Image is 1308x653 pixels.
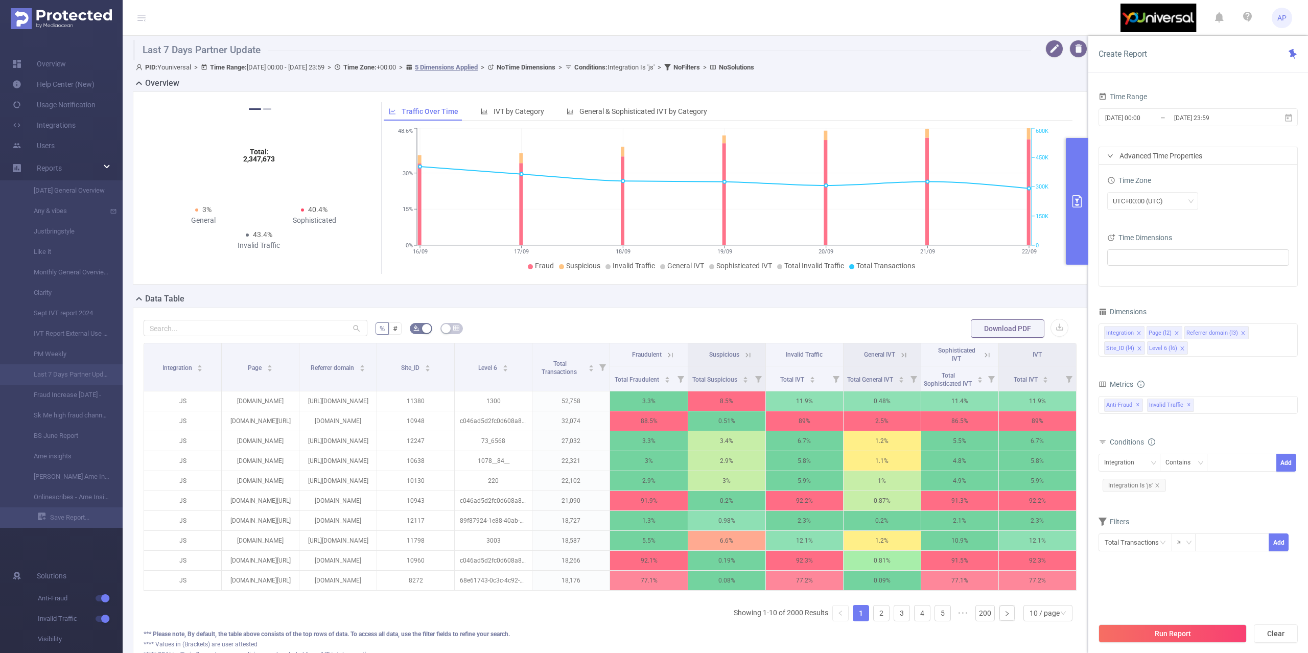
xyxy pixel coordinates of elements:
li: 5 [935,605,951,621]
span: Fraud [535,262,554,270]
p: 12117 [377,511,454,530]
i: Filter menu [673,366,688,391]
i: icon: right [1107,153,1113,159]
tspan: 48.6% [398,128,413,135]
i: icon: caret-down [503,367,508,370]
span: AP [1277,8,1287,28]
i: icon: close [1155,483,1160,488]
p: 32,074 [532,411,610,431]
span: > [700,63,710,71]
div: Sort [1042,375,1048,381]
p: c046ad5d2fc0d608a89c887e12c98fc5ddf1aca256798ab5c3d44743a6f6a6893716aa888bde5da8c49acc40e86c26a8 [455,491,532,510]
a: Integrations [12,115,76,135]
button: Add [1276,454,1296,472]
i: Filter menu [906,366,921,391]
b: No Filters [673,63,700,71]
p: JS [144,451,221,471]
p: 92.2% [766,491,843,510]
span: Invalid Traffic [38,609,123,629]
tspan: 17/09 [514,248,529,255]
tspan: 20/09 [819,248,833,255]
i: icon: caret-up [1043,375,1048,378]
div: Invalid Traffic [203,240,315,251]
i: icon: caret-down [589,367,594,370]
i: icon: caret-down [810,379,815,382]
i: icon: info-circle [1148,438,1155,446]
a: Like it [20,242,110,262]
i: icon: close [1180,346,1185,352]
span: > [555,63,565,71]
p: 220 [455,471,532,491]
i: icon: bar-chart [481,108,488,115]
a: Justbringstyle [20,221,110,242]
p: 3.3% [610,431,687,451]
i: icon: caret-up [977,375,983,378]
b: PID: [145,63,157,71]
a: Save Report... [38,507,123,528]
input: End date [1173,111,1256,125]
a: IVT Report External Use Last 7 days UTC+1 [20,323,110,344]
span: Create Report [1099,49,1147,59]
span: Total IVT [780,376,806,383]
div: Referrer domain (l3) [1186,327,1238,340]
input: Search... [144,320,367,336]
p: 52,758 [532,391,610,411]
a: Any & vibes [20,201,110,221]
span: General & Sophisticated IVT by Category [579,107,707,115]
i: icon: caret-up [267,363,273,366]
span: Time Zone [1107,176,1151,184]
p: JS [144,471,221,491]
p: 4.8% [921,451,998,471]
tspan: 300K [1036,184,1048,191]
i: icon: left [837,610,844,616]
tspan: 0% [406,242,413,249]
p: [DOMAIN_NAME][URL] [222,511,299,530]
span: Fraudulent [632,351,662,358]
p: 11.9% [766,391,843,411]
p: 5.8% [766,451,843,471]
span: Integration Is 'js' [574,63,655,71]
h2: Overview [145,77,179,89]
p: [DOMAIN_NAME] [222,431,299,451]
tspan: 0 [1036,242,1039,249]
p: JS [144,491,221,510]
i: icon: close [1174,331,1179,337]
p: [DOMAIN_NAME] [222,451,299,471]
span: General IVT [864,351,895,358]
a: Users [12,135,55,156]
span: Total IVT [1014,376,1039,383]
button: Add [1269,533,1289,551]
p: [DOMAIN_NAME] [299,411,377,431]
span: Invalid Traffic [786,351,823,358]
i: icon: caret-down [425,367,430,370]
span: Conditions [1110,438,1155,446]
div: Contains [1165,454,1198,471]
a: Clarity [20,283,110,303]
p: [URL][DOMAIN_NAME] [299,471,377,491]
u: 5 Dimensions Applied [415,63,478,71]
div: Sort [267,363,273,369]
i: icon: caret-down [360,367,365,370]
tspan: 2,347,673 [243,155,275,163]
i: icon: down [1198,460,1204,467]
span: % [380,324,385,333]
p: 8.5% [688,391,765,411]
a: 2 [874,605,889,621]
p: 6.7% [766,431,843,451]
p: 89% [766,411,843,431]
h2: Data Table [145,293,184,305]
p: 88.5% [610,411,687,431]
span: Invalid Traffic [1147,399,1194,412]
p: [URL][DOMAIN_NAME] [299,431,377,451]
i: icon: caret-down [1043,379,1048,382]
div: Sort [977,375,983,381]
p: 1300 [455,391,532,411]
i: icon: down [1060,610,1066,617]
div: Sort [742,375,749,381]
span: ••• [955,605,971,621]
i: icon: close [1241,331,1246,337]
div: icon: rightAdvanced Time Properties [1099,147,1297,165]
span: IVT [1033,351,1042,358]
i: icon: caret-up [589,363,594,366]
a: 4 [915,605,930,621]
